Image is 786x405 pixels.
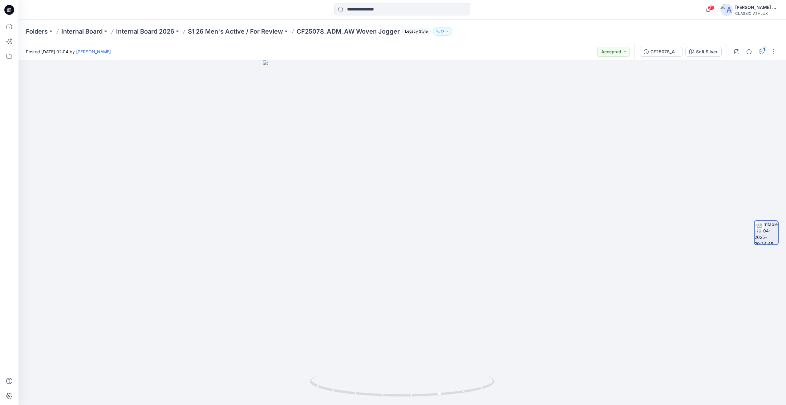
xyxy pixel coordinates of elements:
[297,27,400,36] p: CF25078_ADM_AW Woven Jogger
[400,27,431,36] button: Legacy Style
[650,48,679,55] div: CF25078_ADM_AW Woven Jogger
[640,47,683,57] button: CF25078_ADM_AW Woven Jogger
[76,49,111,54] a: [PERSON_NAME]
[188,27,283,36] a: S1 26 Men's Active / For Review
[26,48,111,55] span: Posted [DATE] 02:04 by
[755,221,778,244] img: turntable-16-04-2025-20:34:45
[402,28,431,35] span: Legacy Style
[735,11,778,16] div: CLASSIC_ATHLUX
[116,27,174,36] a: Internal Board 2026
[708,5,715,10] span: 21
[744,47,754,57] button: Details
[441,28,444,35] p: 17
[433,27,452,36] button: 17
[756,47,766,57] button: 1
[696,48,718,55] div: Soft Silver
[61,27,103,36] a: Internal Board
[735,4,778,11] div: [PERSON_NAME] Cfai
[26,27,48,36] a: Folders
[685,47,722,57] button: Soft Silver
[720,4,733,16] img: avatar
[761,46,767,52] div: 1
